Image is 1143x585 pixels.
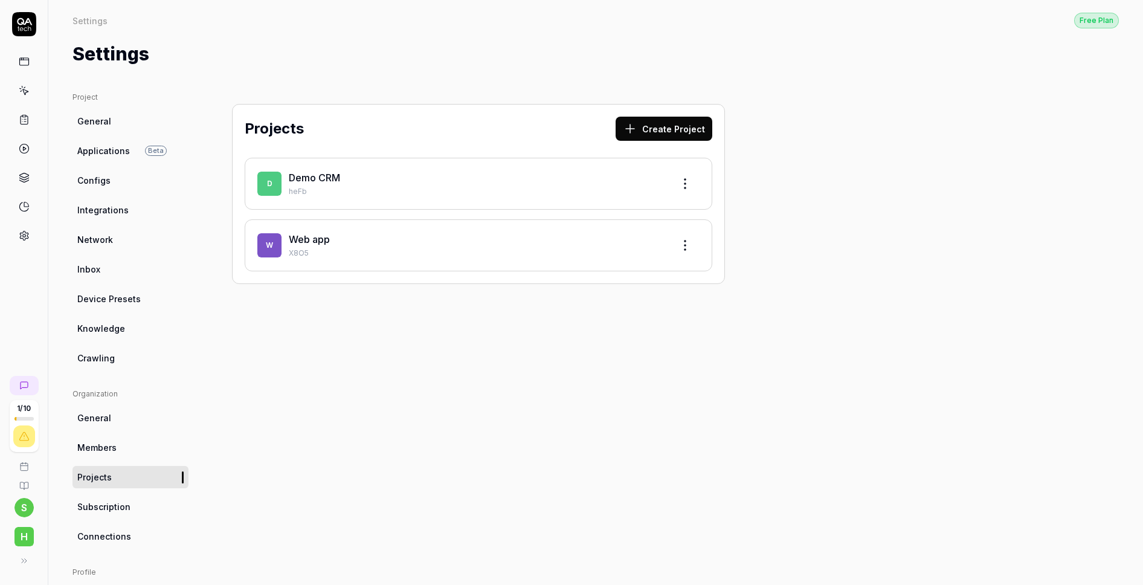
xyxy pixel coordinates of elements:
[72,347,188,369] a: Crawling
[72,407,188,429] a: General
[17,405,31,412] span: 1 / 10
[72,228,188,251] a: Network
[616,117,712,141] button: Create Project
[77,263,100,276] span: Inbox
[289,186,663,197] p: heFb
[77,115,111,128] span: General
[72,199,188,221] a: Integrations
[289,233,330,245] a: Web app
[77,144,130,157] span: Applications
[1074,13,1119,28] div: Free Plan
[14,498,34,517] button: s
[72,389,188,399] div: Organization
[72,525,188,548] a: Connections
[77,530,131,543] span: Connections
[72,15,108,27] div: Settings
[1074,12,1119,28] button: Free Plan
[72,110,188,132] a: General
[72,140,188,162] a: ApplicationsBeta
[257,172,282,196] span: D
[77,441,117,454] span: Members
[72,466,188,488] a: Projects
[289,172,340,184] a: Demo CRM
[5,452,43,471] a: Book a call with us
[77,174,111,187] span: Configs
[72,40,149,68] h1: Settings
[72,567,188,578] div: Profile
[77,233,113,246] span: Network
[72,258,188,280] a: Inbox
[72,169,188,192] a: Configs
[289,248,663,259] p: X8O5
[5,471,43,491] a: Documentation
[72,288,188,310] a: Device Presets
[77,292,141,305] span: Device Presets
[72,317,188,340] a: Knowledge
[5,517,43,549] button: H
[77,412,111,424] span: General
[10,376,39,395] a: New conversation
[72,496,188,518] a: Subscription
[77,471,112,483] span: Projects
[77,500,130,513] span: Subscription
[257,233,282,257] span: W
[77,204,129,216] span: Integrations
[77,352,115,364] span: Crawling
[245,118,304,140] h2: Projects
[72,436,188,459] a: Members
[72,92,188,103] div: Project
[77,322,125,335] span: Knowledge
[14,527,34,546] span: H
[145,146,167,156] span: Beta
